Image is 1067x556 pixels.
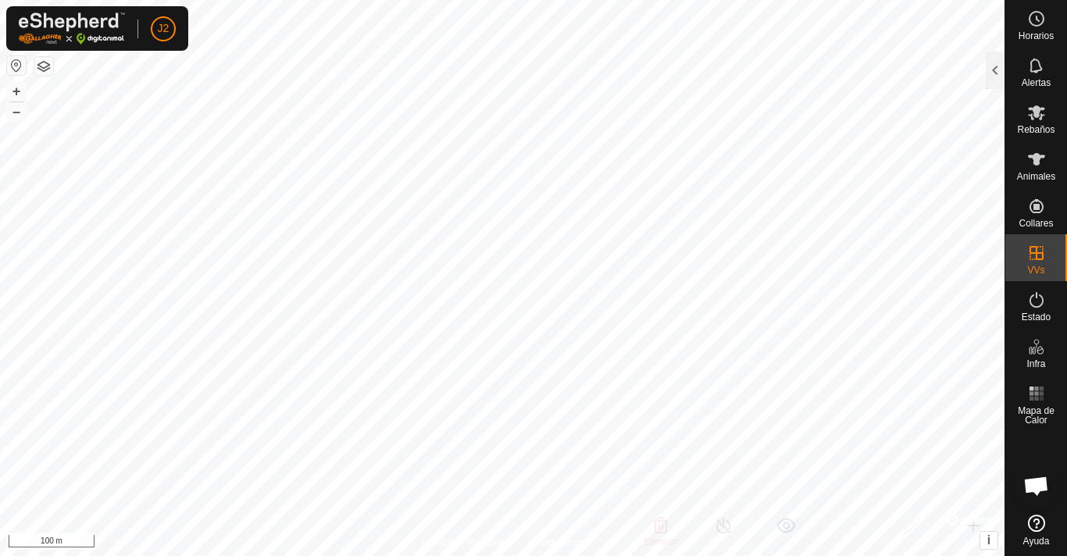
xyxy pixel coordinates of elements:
span: Horarios [1019,31,1054,41]
span: Estado [1022,312,1051,322]
span: Infra [1026,359,1045,369]
button: – [7,102,26,121]
span: Mapa de Calor [1009,406,1063,425]
a: Política de Privacidad [422,536,512,550]
span: J2 [158,20,170,37]
span: Rebaños [1017,125,1055,134]
button: Capas del Mapa [34,57,53,76]
img: Logo Gallagher [19,12,125,45]
span: VVs [1027,266,1044,275]
button: + [7,82,26,101]
a: Contáctenos [530,536,583,550]
span: Animales [1017,172,1055,181]
span: Collares [1019,219,1053,228]
button: Restablecer Mapa [7,56,26,75]
span: Alertas [1022,78,1051,87]
button: i [980,532,997,549]
a: Obre el xat [1013,462,1060,509]
span: i [987,533,990,547]
a: Ayuda [1005,508,1067,552]
span: Ayuda [1023,536,1050,546]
